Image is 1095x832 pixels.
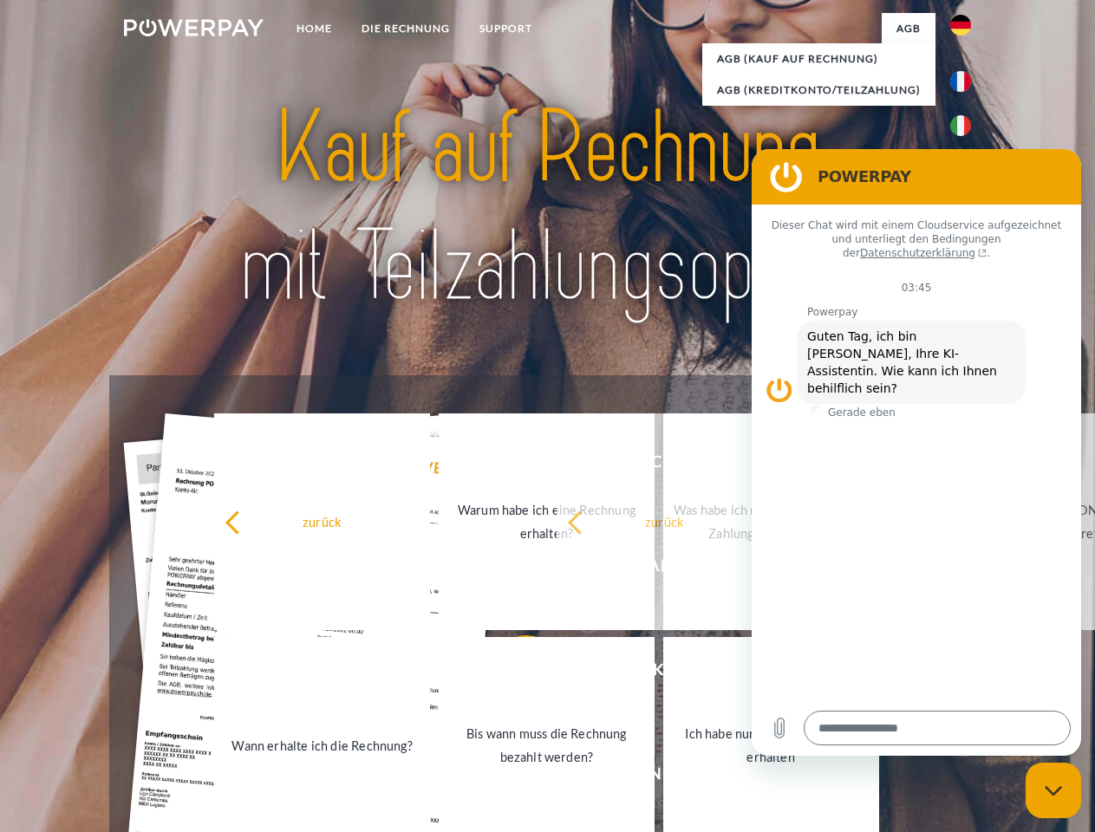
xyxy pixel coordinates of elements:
img: title-powerpay_de.svg [166,83,929,332]
img: fr [950,71,971,92]
div: Ich habe nur eine Teillieferung erhalten [674,722,869,769]
a: AGB (Kauf auf Rechnung) [702,43,935,75]
div: Wann erhalte ich die Rechnung? [225,733,420,757]
div: Bis wann muss die Rechnung bezahlt werden? [449,722,644,769]
div: Warum habe ich eine Rechnung erhalten? [449,498,644,545]
img: it [950,115,971,136]
div: zurück [225,510,420,533]
a: DIE RECHNUNG [347,13,465,44]
div: zurück [567,510,762,533]
img: de [950,15,971,36]
a: AGB (Kreditkonto/Teilzahlung) [702,75,935,106]
a: agb [882,13,935,44]
iframe: Messaging-Fenster [752,149,1081,756]
a: SUPPORT [465,13,547,44]
a: Home [282,13,347,44]
img: logo-powerpay-white.svg [124,19,264,36]
iframe: Schaltfläche zum Öffnen des Messaging-Fensters; Konversation läuft [1026,763,1081,818]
